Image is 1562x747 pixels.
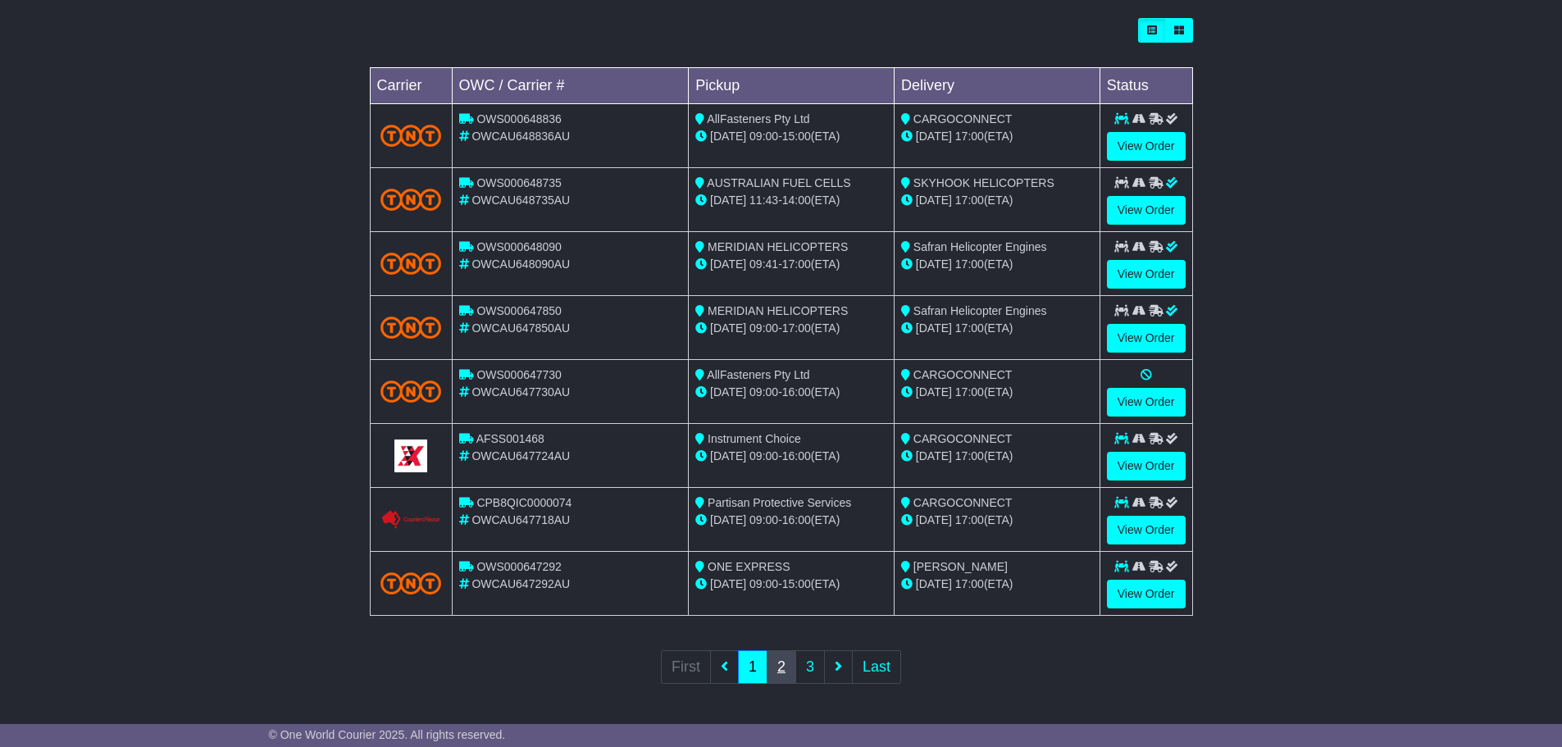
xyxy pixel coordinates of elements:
a: View Order [1107,516,1186,544]
div: - (ETA) [695,128,887,145]
a: Last [852,650,901,684]
span: 16:00 [782,449,811,462]
span: [DATE] [916,321,952,335]
div: - (ETA) [695,256,887,273]
span: OWCAU647850AU [471,321,570,335]
a: 1 [738,650,767,684]
span: AllFasteners Pty Ltd [707,112,809,125]
span: OWS000648090 [476,240,562,253]
span: 17:00 [955,130,984,143]
span: [DATE] [710,513,746,526]
span: AFSS001468 [476,432,544,445]
span: MERIDIAN HELICOPTERS [708,304,848,317]
span: Instrument Choice [708,432,801,445]
img: GetCarrierServiceLogo [394,440,427,472]
span: [PERSON_NAME] [913,560,1008,573]
span: [DATE] [916,257,952,271]
span: [DATE] [916,513,952,526]
a: View Order [1107,388,1186,417]
a: 2 [767,650,796,684]
td: Carrier [370,68,452,104]
img: GetCarrierServiceLogo [380,510,442,530]
span: OWCAU648836AU [471,130,570,143]
div: (ETA) [901,448,1093,465]
td: OWC / Carrier # [452,68,689,104]
span: 09:00 [749,577,778,590]
span: OWS000647850 [476,304,562,317]
span: 16:00 [782,385,811,399]
td: Delivery [894,68,1100,104]
img: TNT_Domestic.png [380,317,442,339]
span: Safran Helicopter Engines [913,240,1047,253]
div: - (ETA) [695,384,887,401]
img: TNT_Domestic.png [380,189,442,211]
span: 17:00 [782,321,811,335]
span: Partisan Protective Services [708,496,851,509]
div: - (ETA) [695,192,887,209]
span: CARGOCONNECT [913,112,1013,125]
a: View Order [1107,132,1186,161]
div: (ETA) [901,512,1093,529]
span: 09:00 [749,321,778,335]
div: (ETA) [901,192,1093,209]
span: 17:00 [955,257,984,271]
span: 17:00 [955,321,984,335]
span: 16:00 [782,513,811,526]
span: CPB8QIC0000074 [476,496,572,509]
span: [DATE] [710,130,746,143]
a: View Order [1107,260,1186,289]
span: OWS000648735 [476,176,562,189]
span: MERIDIAN HELICOPTERS [708,240,848,253]
span: 14:00 [782,194,811,207]
img: TNT_Domestic.png [380,572,442,594]
span: © One World Courier 2025. All rights reserved. [269,728,506,741]
span: CARGOCONNECT [913,432,1013,445]
span: 09:00 [749,449,778,462]
span: 17:00 [955,513,984,526]
span: OWS000648836 [476,112,562,125]
span: OWCAU648090AU [471,257,570,271]
span: OWCAU648735AU [471,194,570,207]
img: TNT_Domestic.png [380,125,442,147]
a: View Order [1107,580,1186,608]
span: 09:00 [749,513,778,526]
span: [DATE] [916,449,952,462]
span: OWS000647292 [476,560,562,573]
img: TNT_Domestic.png [380,253,442,275]
span: [DATE] [710,449,746,462]
span: 09:00 [749,385,778,399]
div: (ETA) [901,384,1093,401]
div: - (ETA) [695,512,887,529]
span: OWCAU647724AU [471,449,570,462]
a: View Order [1107,196,1186,225]
div: - (ETA) [695,320,887,337]
span: CARGOCONNECT [913,496,1013,509]
span: 17:00 [782,257,811,271]
td: Pickup [689,68,895,104]
div: (ETA) [901,256,1093,273]
img: TNT_Domestic.png [380,380,442,403]
span: OWCAU647718AU [471,513,570,526]
span: AllFasteners Pty Ltd [707,368,809,381]
span: 09:41 [749,257,778,271]
span: 17:00 [955,577,984,590]
div: - (ETA) [695,576,887,593]
td: Status [1100,68,1192,104]
span: 09:00 [749,130,778,143]
span: [DATE] [710,321,746,335]
span: AUSTRALIAN FUEL CELLS [707,176,850,189]
span: OWCAU647730AU [471,385,570,399]
span: 11:43 [749,194,778,207]
span: [DATE] [710,577,746,590]
div: (ETA) [901,320,1093,337]
div: (ETA) [901,576,1093,593]
span: CARGOCONNECT [913,368,1013,381]
span: OWS000647730 [476,368,562,381]
a: View Order [1107,452,1186,481]
a: 3 [795,650,825,684]
span: [DATE] [710,194,746,207]
a: View Order [1107,324,1186,353]
span: 17:00 [955,194,984,207]
span: OWCAU647292AU [471,577,570,590]
span: 17:00 [955,385,984,399]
